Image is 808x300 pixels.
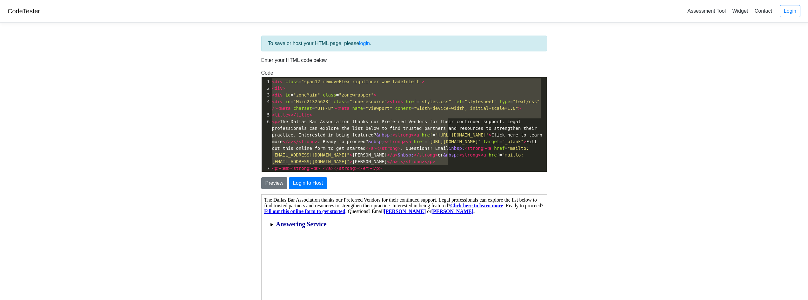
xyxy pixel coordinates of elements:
[395,106,411,111] span: conent
[780,5,800,17] a: Login
[411,132,417,137] span: ><
[419,152,435,157] span: strong
[467,146,484,151] span: strong
[262,85,271,92] div: 2
[417,132,419,137] span: a
[272,166,275,171] span: <
[387,139,403,144] span: strong
[350,152,352,157] span: >
[406,99,417,104] span: href
[462,152,478,157] span: strong
[406,159,422,164] span: strong
[277,166,283,171] span: ><
[350,159,352,164] span: >
[454,99,462,104] span: rel
[262,78,271,85] div: 1
[333,106,339,111] span: ><
[272,79,275,84] span: <
[14,26,65,33] strong: Answering Service
[387,152,392,157] span: </
[285,92,291,97] span: id
[275,119,277,124] span: p
[449,146,465,151] span: &nbsp;
[502,139,524,144] span: "_blank"
[443,152,459,157] span: &nbsp;
[465,99,497,104] span: "stylesheet"
[296,112,309,117] span: title
[339,166,355,171] span: strong
[280,106,291,111] span: meta
[483,139,499,144] span: target
[122,14,164,19] a: [PERSON_NAME]
[291,139,299,144] span: ></
[288,112,296,117] span: ></
[189,8,241,14] a: Click here to learn more
[422,132,433,137] span: href
[414,139,424,144] span: href
[275,86,283,91] span: div
[494,146,505,151] span: href
[339,106,350,111] span: meta
[366,146,371,151] span: </
[489,132,491,137] span: >
[288,139,290,144] span: a
[730,6,751,16] a: Widget
[483,146,489,151] span: ><
[285,99,291,104] span: id
[333,99,347,104] span: class
[379,166,382,171] span: >
[387,159,392,164] span: </
[275,99,283,104] span: div
[382,146,398,151] span: strong
[376,132,392,137] span: &nbsp;
[435,152,438,157] span: >
[275,166,277,171] span: p
[432,159,435,164] span: >
[408,139,411,144] span: a
[293,106,312,111] span: charset
[427,139,481,144] span: "[URL][DOMAIN_NAME]"
[376,166,379,171] span: p
[489,146,491,151] span: a
[392,132,395,137] span: <
[170,14,213,19] strong: .
[323,92,336,97] span: class
[293,92,320,97] span: "zoneMain"
[283,166,288,171] span: em
[301,79,422,84] span: "span12 removeFlex rightInner wow fadeInLeft"
[398,146,400,151] span: >
[403,139,409,144] span: ><
[422,79,424,84] span: >
[3,14,84,19] a: Fill out this online form to get started
[277,119,280,124] span: >
[395,152,397,157] span: >
[272,106,280,111] span: /><
[374,92,376,97] span: >
[430,159,432,164] span: p
[315,106,333,111] span: "UTF-8"
[272,79,425,84] span: =
[414,106,518,111] span: "width=device-width, initial-scale=1.0"
[262,118,271,125] div: 6
[315,139,317,144] span: >
[272,92,275,97] span: <
[371,146,373,151] span: a
[275,112,288,117] span: title
[293,99,331,104] span: "Main21325628"
[350,99,387,104] span: "zoneresource"
[395,159,397,164] span: >
[272,119,275,124] span: <
[392,99,403,104] span: link
[261,57,547,64] p: Enter your HTML code below
[355,166,363,171] span: ></
[384,139,387,144] span: <
[752,6,775,16] a: Contact
[262,98,271,105] div: 4
[262,112,271,118] div: 5
[261,36,547,51] div: To save or host your HTML page, please .
[283,139,288,144] span: </
[464,146,467,151] span: <
[685,6,728,16] a: Assessment Tool
[288,166,293,171] span: ><
[331,166,339,171] span: ></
